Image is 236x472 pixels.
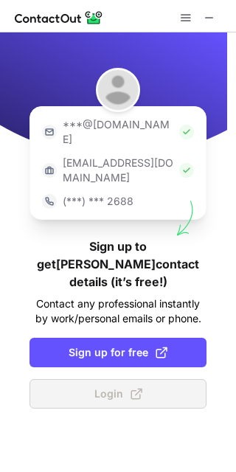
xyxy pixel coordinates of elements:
p: ***@[DOMAIN_NAME] [63,117,173,147]
img: https://contactout.com/extension/app/static/media/login-work-icon.638a5007170bc45168077fde17b29a1... [42,163,57,178]
button: Login [29,379,206,409]
span: Login [94,386,142,401]
h1: Sign up to get [PERSON_NAME] contact details (it’s free!) [29,237,206,291]
img: ContactOut v5.3.10 [15,9,103,27]
span: Sign up for free [69,345,167,360]
button: Sign up for free [29,338,206,367]
img: https://contactout.com/extension/app/static/media/login-phone-icon.bacfcb865e29de816d437549d7f4cb... [42,194,57,209]
p: Contact any professional instantly by work/personal emails or phone. [29,296,206,326]
img: Check Icon [179,125,194,139]
img: Wahid Rahman [96,68,140,112]
img: https://contactout.com/extension/app/static/media/login-email-icon.f64bce713bb5cd1896fef81aa7b14a... [42,125,57,139]
img: Check Icon [179,163,194,178]
p: [EMAIL_ADDRESS][DOMAIN_NAME] [63,156,173,185]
